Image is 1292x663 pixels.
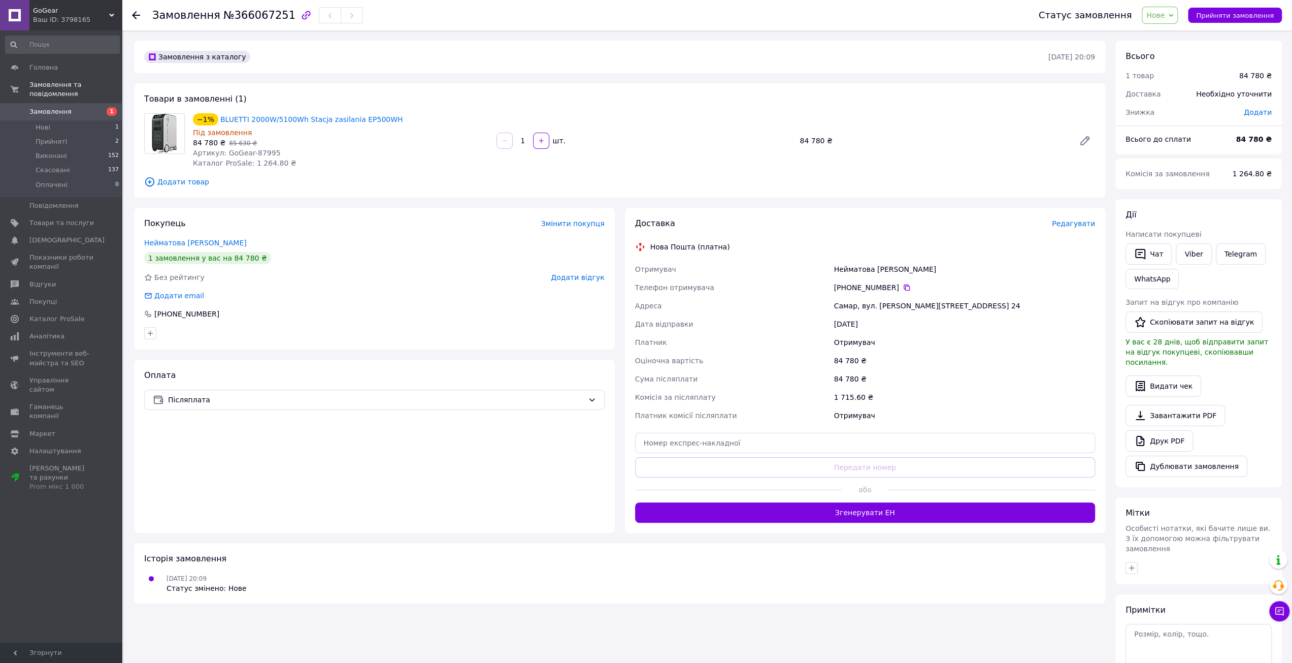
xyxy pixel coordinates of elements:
[1125,243,1172,265] button: Чат
[1188,8,1282,23] button: Прийняти замовлення
[193,139,225,147] span: 84 780 ₴
[1196,12,1274,19] span: Прийняти замовлення
[635,218,675,228] span: Доставка
[193,159,296,167] span: Каталог ProSale: 1 264.80 ₴
[1125,524,1270,553] span: Особисті нотатки, які бачите лише ви. З їх допомогою можна фільтрувати замовлення
[152,9,220,21] span: Замовлення
[1048,53,1095,61] time: [DATE] 20:09
[1236,135,1272,143] b: 84 780 ₴
[5,36,120,54] input: Пошук
[29,332,64,341] span: Аналітика
[154,273,205,281] span: Без рейтингу
[144,51,250,63] div: Замовлення з каталогу
[635,265,676,273] span: Отримувач
[153,291,205,301] div: Додати email
[33,15,122,24] div: Ваш ID: 3798165
[29,447,81,456] span: Налаштування
[29,297,57,306] span: Покупці
[36,137,67,146] span: Прийняті
[167,575,207,582] span: [DATE] 20:09
[29,464,94,492] span: [PERSON_NAME] та рахунки
[648,242,733,252] div: Нова Пошта (платна)
[36,166,70,175] span: Скасовані
[223,9,295,21] span: №366067251
[144,554,226,563] span: Історія замовлення
[635,502,1096,523] button: Згенерувати ЕН
[832,260,1097,278] div: Нейматова [PERSON_NAME]
[29,376,94,394] span: Управління сайтом
[635,433,1096,453] input: Номер експрес-накладної
[29,63,58,72] span: Головна
[1052,219,1095,228] span: Редагувати
[144,370,176,380] span: Оплата
[1125,108,1154,116] span: Знижка
[541,219,605,228] span: Змінити покупця
[1232,170,1272,178] span: 1 264.80 ₴
[144,218,186,228] span: Покупець
[1125,51,1154,61] span: Всього
[842,485,888,495] span: або
[108,151,119,161] span: 152
[143,291,205,301] div: Додати email
[29,314,84,324] span: Каталог ProSale
[220,115,403,123] a: BLUETTI 2000W/5100Wh Stacja zasilania EP500WH
[144,252,271,264] div: 1 замовлення у вас на 84 780 ₴
[115,137,119,146] span: 2
[29,201,79,210] span: Повідомлення
[796,134,1071,148] div: 84 780 ₴
[635,393,716,401] span: Комісія за післяплату
[1125,135,1191,143] span: Всього до сплати
[33,6,109,15] span: GoGear
[115,180,119,190] span: 0
[635,338,667,346] span: Платник
[29,280,56,289] span: Відгуки
[29,402,94,421] span: Гаманець компанії
[152,114,177,153] img: BLUETTI 2000W/5100Wh Stacja zasilania EP500WH
[1125,405,1225,426] a: Завантажити PDF
[1125,375,1201,397] button: Видати чек
[229,140,257,147] span: 85 630 ₴
[832,352,1097,370] div: 84 780 ₴
[832,333,1097,352] div: Отримувач
[144,239,247,247] a: Нейматова [PERSON_NAME]
[1239,71,1272,81] div: 84 780 ₴
[132,10,140,20] div: Повернутися назад
[1125,269,1179,289] a: WhatsApp
[29,349,94,367] span: Інструменти веб-майстра та SEO
[635,283,714,292] span: Телефон отримувача
[635,302,662,310] span: Адреса
[1269,601,1289,621] button: Чат з покупцем
[832,297,1097,315] div: Самар, вул. [PERSON_NAME][STREET_ADDRESS] 24
[1176,243,1211,265] a: Viber
[144,94,247,104] span: Товари в замовленні (1)
[1039,10,1132,20] div: Статус замовлення
[1125,72,1154,80] span: 1 товар
[1125,456,1247,477] button: Дублювати замовлення
[550,136,567,146] div: шт.
[1125,508,1150,518] span: Мітки
[1125,210,1136,219] span: Дії
[832,388,1097,406] div: 1 715.60 ₴
[153,309,220,319] div: [PHONE_NUMBER]
[36,151,67,161] span: Виконані
[193,113,218,125] div: −1%
[167,583,247,593] div: Статус змінено: Нове
[144,176,1095,187] span: Додати товар
[551,273,604,281] span: Додати відгук
[1125,311,1263,333] button: Скопіювати запит на відгук
[1125,605,1165,615] span: Примітки
[832,406,1097,425] div: Отримувач
[29,429,55,438] span: Маркет
[635,320,693,328] span: Дата відправки
[832,315,1097,333] div: [DATE]
[635,375,698,383] span: Сума післяплати
[36,123,50,132] span: Нові
[1125,90,1161,98] span: Доставка
[832,370,1097,388] div: 84 780 ₴
[1190,83,1278,105] div: Необхідно уточнити
[1075,131,1095,151] a: Редагувати
[834,282,1095,293] div: [PHONE_NUMBER]
[29,218,94,228] span: Товари та послуги
[29,236,105,245] span: [DEMOGRAPHIC_DATA]
[1125,430,1193,452] a: Друк PDF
